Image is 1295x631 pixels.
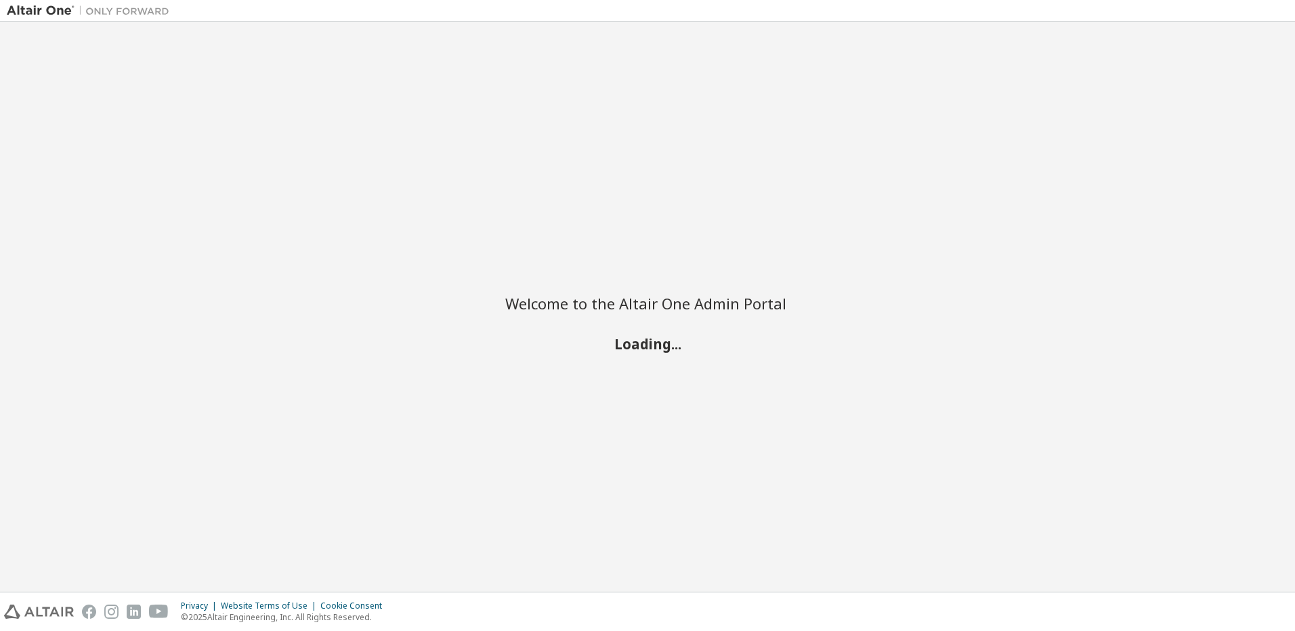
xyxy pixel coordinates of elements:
[320,601,390,611] div: Cookie Consent
[181,611,390,623] p: © 2025 Altair Engineering, Inc. All Rights Reserved.
[505,335,790,353] h2: Loading...
[7,4,176,18] img: Altair One
[221,601,320,611] div: Website Terms of Use
[149,605,169,619] img: youtube.svg
[82,605,96,619] img: facebook.svg
[505,294,790,313] h2: Welcome to the Altair One Admin Portal
[181,601,221,611] div: Privacy
[127,605,141,619] img: linkedin.svg
[104,605,119,619] img: instagram.svg
[4,605,74,619] img: altair_logo.svg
